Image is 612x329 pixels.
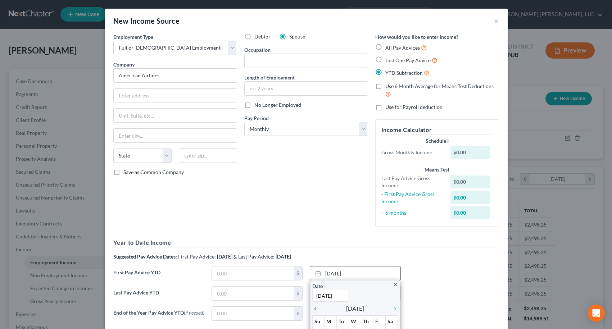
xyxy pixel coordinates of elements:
[234,253,275,260] span: & Last Pay Advice:
[179,148,237,163] input: Enter zip...
[110,266,208,286] label: First Pay Advice YTD
[294,307,302,320] div: $
[385,57,431,63] span: Just One Pay Advice
[294,287,302,300] div: $
[212,287,294,300] input: 0.00
[393,280,398,288] a: close
[385,70,423,76] span: YTD Subtraction
[385,316,398,327] th: Sa
[254,102,301,108] span: No Longer Employed
[110,306,208,326] label: End of the Year Pay Advice YTD
[494,17,499,25] button: ×
[312,316,325,327] th: Su
[114,89,237,102] input: Enter address...
[450,206,490,219] div: $0.00
[378,175,447,189] div: Last Pay Advice Gross Income
[310,266,400,280] a: [DATE]
[381,125,493,134] h5: Income Calculator
[114,129,237,142] input: Enter city...
[389,306,398,312] i: chevron_right
[450,191,490,204] div: $0.00
[289,33,305,40] span: Spouse
[312,282,323,290] label: Date
[389,304,398,313] a: chevron_right
[381,137,493,145] div: Schedule I
[349,316,361,327] th: W
[245,82,368,95] input: ex: 2 years
[212,266,294,280] input: 0.00
[184,310,204,316] span: (if needed)
[393,282,398,287] i: close
[450,175,490,188] div: $0.00
[113,16,180,26] div: New Income Source
[110,286,208,306] label: Last Pay Advice YTD
[217,253,232,260] strong: [DATE]
[385,104,443,110] span: Use for Payroll deduction
[385,83,494,89] span: Use 6 Month Average for Means Test Deductions
[312,304,322,313] a: chevron_left
[113,253,177,260] strong: Suggested Pay Advice Dates:
[450,146,490,159] div: $0.00
[245,54,368,68] input: --
[244,115,269,121] span: Pay Period
[381,166,493,173] div: Means Test
[114,109,237,122] input: Unit, Suite, etc...
[123,169,184,175] span: Save as Common Company
[375,33,458,41] label: How would you like to enter income?
[312,290,348,302] input: 1/1/2013
[294,266,302,280] div: $
[113,61,135,68] span: Company
[113,34,153,40] span: Employment Type
[312,306,322,312] i: chevron_left
[178,253,216,260] span: First Pay Advice:
[337,316,349,327] th: Tu
[378,149,447,156] div: Gross Monthly Income
[361,316,373,327] th: Th
[113,238,499,247] h5: Year to Date Income
[385,45,420,51] span: All Pay Advices
[113,68,237,83] input: Search company by name...
[244,46,271,54] label: Occupation
[373,316,385,327] th: F
[212,307,294,320] input: 0.00
[325,316,337,327] th: M
[588,305,605,322] div: Open Intercom Messenger
[276,253,291,260] strong: [DATE]
[378,209,447,216] div: ÷ 6 months
[346,304,364,313] span: [DATE]
[254,33,271,40] span: Debtor
[244,74,295,81] label: Length of Employment
[378,191,447,205] div: - First Pay Advice Gross Income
